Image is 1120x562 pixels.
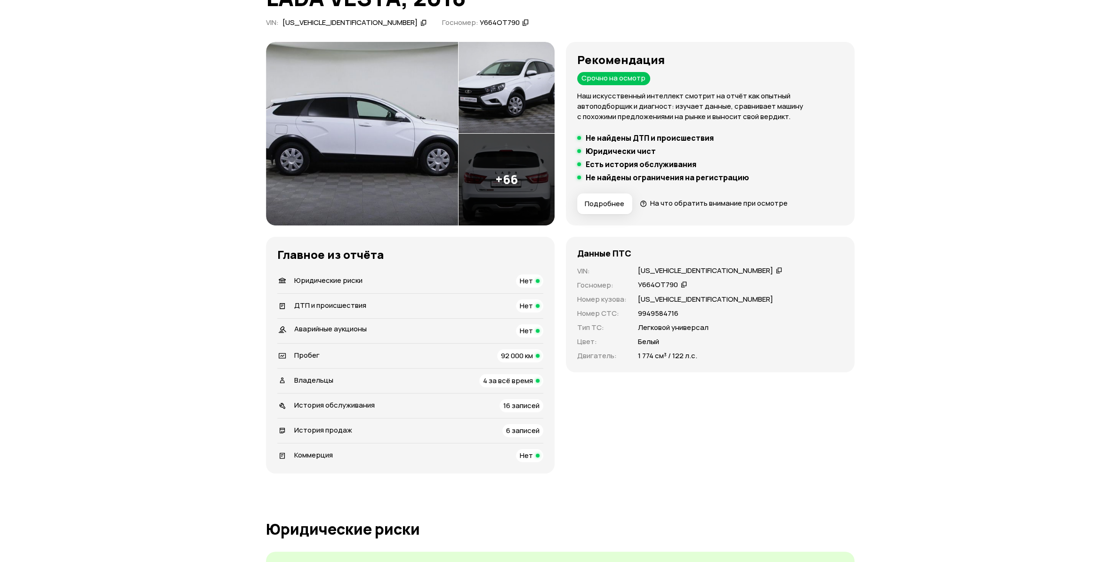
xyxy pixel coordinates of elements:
[294,275,363,285] span: Юридические риски
[577,351,627,361] p: Двигатель :
[586,133,714,143] h5: Не найдены ДТП и происшествия
[577,266,627,276] p: VIN :
[638,337,659,347] p: Белый
[586,160,696,169] h5: Есть история обслуживания
[586,173,749,182] h5: Не найдены ограничения на регистрацию
[638,351,697,361] p: 1 774 см³ / 122 л.с.
[638,322,709,333] p: Легковой универсал
[640,198,788,208] a: На что обратить внимание при осмотре
[266,17,279,27] span: VIN :
[638,308,678,319] p: 9949584716
[586,146,656,156] h5: Юридически чист
[577,91,843,122] p: Наш искусственный интеллект смотрит на отчёт как опытный автоподборщик и диагност: изучает данные...
[294,350,320,360] span: Пробег
[577,294,627,305] p: Номер кузова :
[577,308,627,319] p: Номер СТС :
[520,326,533,336] span: Нет
[294,300,366,310] span: ДТП и происшествия
[650,198,787,208] span: На что обратить внимание при осмотре
[294,375,333,385] span: Владельцы
[520,450,533,460] span: Нет
[294,425,352,435] span: История продаж
[577,53,843,66] h3: Рекомендация
[277,248,543,261] h3: Главное из отчёта
[520,301,533,311] span: Нет
[266,521,854,538] h1: Юридические риски
[442,17,478,27] span: Госномер:
[483,376,533,385] span: 4 за всё время
[638,280,678,290] div: У664ОТ790
[577,72,650,85] div: Срочно на осмотр
[638,266,773,276] div: [US_VEHICLE_IDENTIFICATION_NUMBER]
[520,276,533,286] span: Нет
[577,193,632,214] button: Подробнее
[638,294,773,305] p: [US_VEHICLE_IDENTIFICATION_NUMBER]
[585,199,624,209] span: Подробнее
[282,18,418,28] div: [US_VEHICLE_IDENTIFICATION_NUMBER]
[294,450,333,460] span: Коммерция
[501,351,533,361] span: 92 000 км
[479,18,519,28] div: У664ОТ790
[503,401,540,410] span: 16 записей
[577,280,627,290] p: Госномер :
[577,337,627,347] p: Цвет :
[294,324,367,334] span: Аварийные аукционы
[577,322,627,333] p: Тип ТС :
[577,248,631,258] h4: Данные ПТС
[506,426,540,435] span: 6 записей
[294,400,375,410] span: История обслуживания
